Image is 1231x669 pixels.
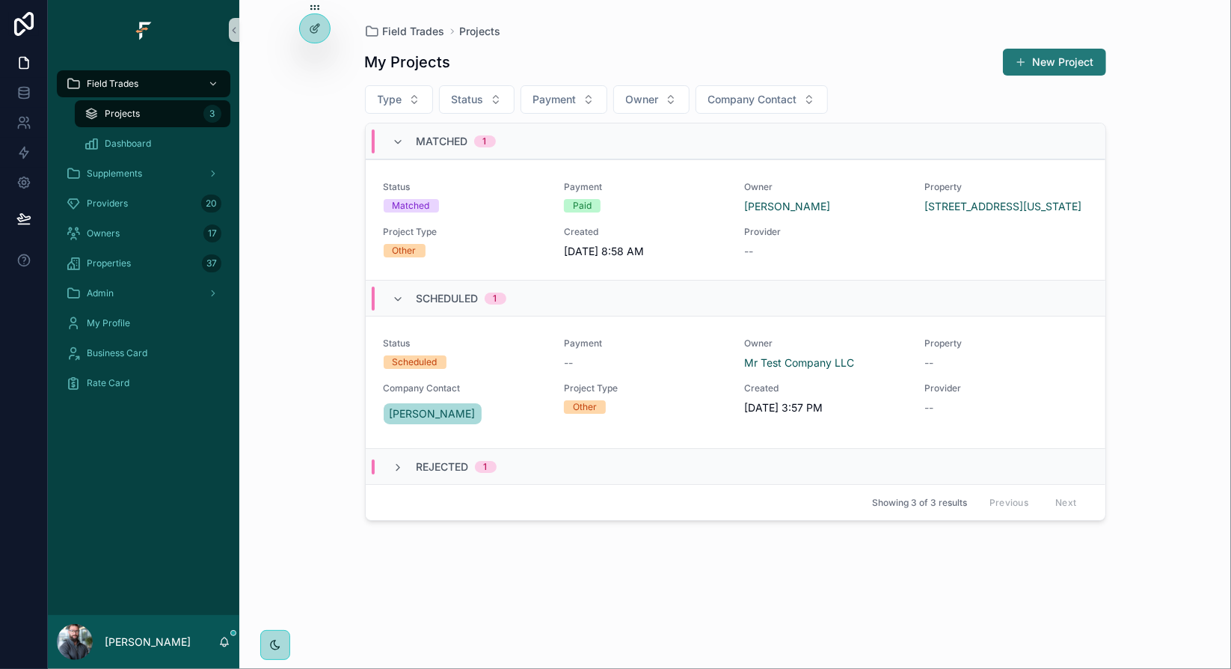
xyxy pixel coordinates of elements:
[75,100,230,127] a: Projects3
[203,105,221,123] div: 3
[132,18,156,42] img: App logo
[573,400,597,414] div: Other
[384,226,546,238] span: Project Type
[384,181,546,193] span: Status
[460,24,501,39] a: Projects
[452,92,484,107] span: Status
[924,400,933,415] span: --
[87,227,120,239] span: Owners
[564,226,726,238] span: Created
[87,168,142,180] span: Supplements
[378,92,402,107] span: Type
[384,337,546,349] span: Status
[564,382,726,394] span: Project Type
[203,224,221,242] div: 17
[57,70,230,97] a: Field Trades
[924,181,1087,193] span: Property
[365,24,445,39] a: Field Trades
[201,195,221,213] div: 20
[744,199,830,214] a: [PERSON_NAME]
[48,60,239,416] div: scrollable content
[872,497,967,509] span: Showing 3 of 3 results
[202,254,221,272] div: 37
[613,85,690,114] button: Select Button
[390,406,476,421] span: [PERSON_NAME]
[1003,49,1106,76] button: New Project
[87,257,131,269] span: Properties
[75,130,230,157] a: Dashboard
[744,337,906,349] span: Owner
[483,135,487,147] div: 1
[57,280,230,307] a: Admin
[57,370,230,397] a: Rate Card
[87,377,129,389] span: Rate Card
[521,85,607,114] button: Select Button
[57,190,230,217] a: Providers20
[708,92,797,107] span: Company Contact
[417,291,479,306] span: Scheduled
[105,108,140,120] span: Projects
[87,347,147,359] span: Business Card
[393,355,438,369] div: Scheduled
[384,403,482,424] a: [PERSON_NAME]
[366,316,1105,448] a: StatusScheduledPayment--OwnerMr Test Company LLCProperty--Company Contact[PERSON_NAME]Project Typ...
[533,92,577,107] span: Payment
[564,244,726,259] span: [DATE] 8:58 AM
[87,287,114,299] span: Admin
[105,635,191,650] p: [PERSON_NAME]
[484,461,488,473] div: 1
[439,85,515,114] button: Select Button
[383,24,445,39] span: Field Trades
[365,85,433,114] button: Select Button
[494,293,497,305] div: 1
[924,199,1081,214] a: [STREET_ADDRESS][US_STATE]
[744,382,906,394] span: Created
[105,138,151,150] span: Dashboard
[57,310,230,337] a: My Profile
[744,355,854,370] a: Mr Test Company LLC
[365,52,451,73] h1: My Projects
[57,250,230,277] a: Properties37
[564,181,726,193] span: Payment
[417,459,469,474] span: Rejected
[626,92,659,107] span: Owner
[384,382,546,394] span: Company Contact
[57,340,230,367] a: Business Card
[744,226,906,238] span: Provider
[57,220,230,247] a: Owners17
[57,160,230,187] a: Supplements
[564,355,573,370] span: --
[573,199,592,213] div: Paid
[744,244,753,259] span: --
[393,244,417,257] div: Other
[417,134,468,149] span: Matched
[87,198,128,210] span: Providers
[393,199,430,213] div: Matched
[924,355,933,370] span: --
[87,78,138,90] span: Field Trades
[744,400,906,415] span: [DATE] 3:57 PM
[564,337,726,349] span: Payment
[744,181,906,193] span: Owner
[924,382,1087,394] span: Provider
[924,337,1087,349] span: Property
[696,85,828,114] button: Select Button
[87,317,130,329] span: My Profile
[366,159,1105,280] a: StatusMatchedPaymentPaidOwner[PERSON_NAME]Property[STREET_ADDRESS][US_STATE]Project TypeOtherCrea...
